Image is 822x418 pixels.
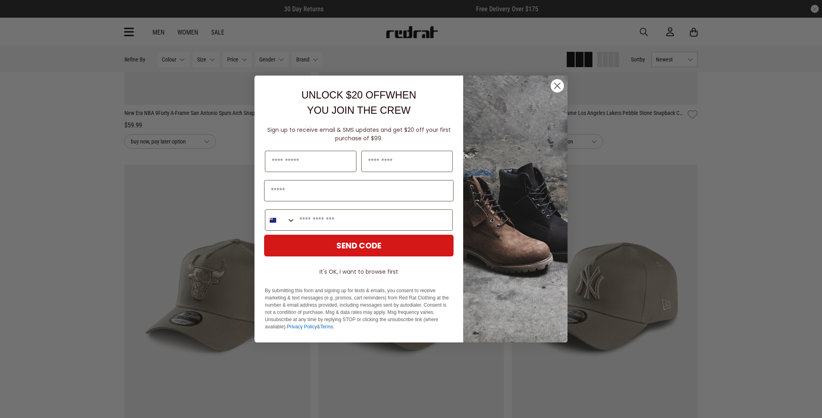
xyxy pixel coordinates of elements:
[301,89,386,100] span: UNLOCK $20 OFF
[550,79,564,93] button: Close dialog
[6,3,31,27] button: Open LiveChat chat widget
[265,210,295,230] button: Search Countries
[463,76,568,342] img: f7662613-148e-4c88-9575-6c6b5b55a647.jpeg
[265,151,356,172] input: First Name
[265,287,453,330] p: By submitting this form and signing up for texts & emails, you consent to receive marketing & tex...
[264,180,454,201] input: Email
[307,104,411,116] span: YOU JOIN THE CREW
[386,89,416,100] span: WHEN
[267,126,451,142] span: Sign up to receive email & SMS updates and get $20 off your first purchase of $99.
[264,264,454,279] button: It's OK, I want to browse first
[270,217,276,223] img: New Zealand
[287,324,317,330] a: Privacy Policy
[264,235,454,256] button: SEND CODE
[320,324,333,330] a: Terms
